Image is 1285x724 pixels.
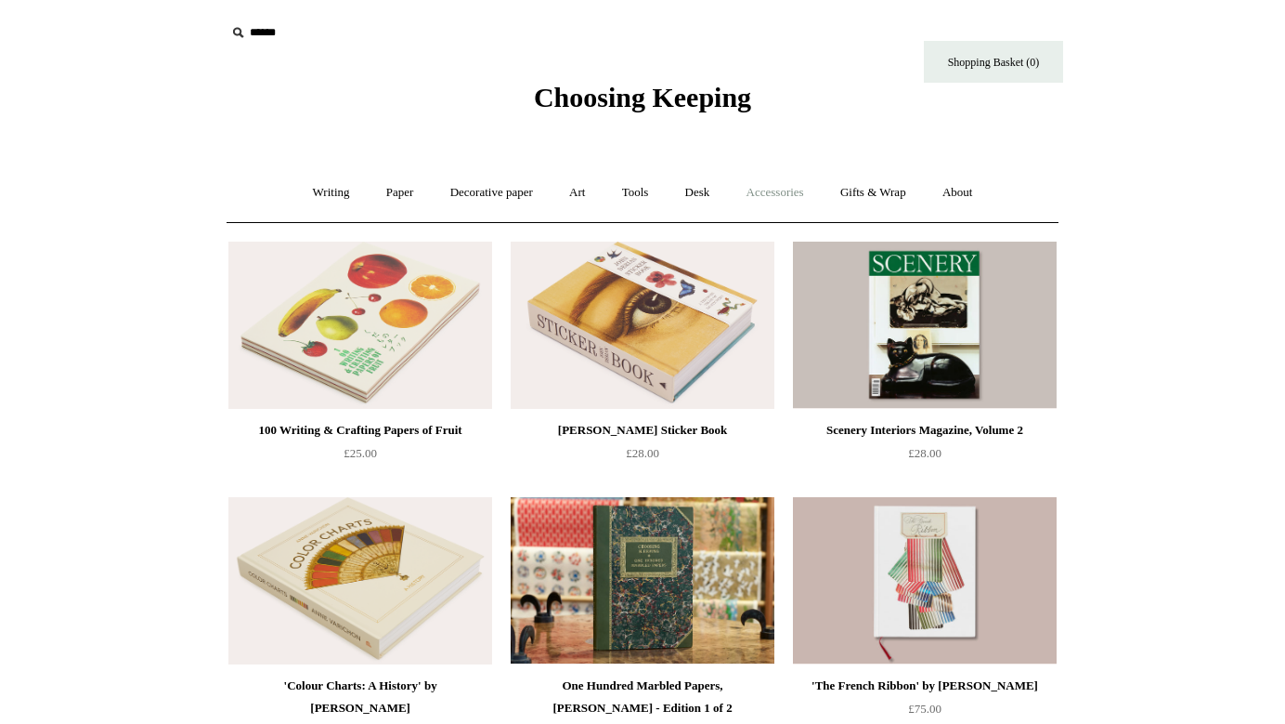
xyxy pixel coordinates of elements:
[552,168,602,217] a: Art
[908,446,941,460] span: £28.00
[515,675,770,719] div: One Hundred Marbled Papers, [PERSON_NAME] - Edition 1 of 2
[824,168,923,217] a: Gifts & Wrap
[344,446,377,460] span: £25.00
[434,168,550,217] a: Decorative paper
[668,168,727,217] a: Desk
[924,41,1063,83] a: Shopping Basket (0)
[626,446,659,460] span: £28.00
[228,497,492,665] img: 'Colour Charts: A History' by Anne Varichon
[798,419,1052,441] div: Scenery Interiors Magazine, Volume 2
[370,168,431,217] a: Paper
[228,242,492,409] a: 100 Writing & Crafting Papers of Fruit 100 Writing & Crafting Papers of Fruit
[793,242,1057,409] a: Scenery Interiors Magazine, Volume 2 Scenery Interiors Magazine, Volume 2
[793,497,1057,665] img: 'The French Ribbon' by Suzanne Slesin
[228,242,492,409] img: 100 Writing & Crafting Papers of Fruit
[511,497,774,665] a: One Hundred Marbled Papers, John Jeffery - Edition 1 of 2 One Hundred Marbled Papers, John Jeffer...
[534,97,751,110] a: Choosing Keeping
[511,242,774,409] a: John Derian Sticker Book John Derian Sticker Book
[511,242,774,409] img: John Derian Sticker Book
[798,675,1052,697] div: 'The French Ribbon' by [PERSON_NAME]
[793,419,1057,495] a: Scenery Interiors Magazine, Volume 2 £28.00
[908,702,941,716] span: £75.00
[515,419,770,441] div: [PERSON_NAME] Sticker Book
[233,675,487,719] div: 'Colour Charts: A History' by [PERSON_NAME]
[793,497,1057,665] a: 'The French Ribbon' by Suzanne Slesin 'The French Ribbon' by Suzanne Slesin
[511,419,774,495] a: [PERSON_NAME] Sticker Book £28.00
[926,168,990,217] a: About
[793,242,1057,409] img: Scenery Interiors Magazine, Volume 2
[233,419,487,441] div: 100 Writing & Crafting Papers of Fruit
[511,497,774,665] img: One Hundred Marbled Papers, John Jeffery - Edition 1 of 2
[730,168,821,217] a: Accessories
[228,497,492,665] a: 'Colour Charts: A History' by Anne Varichon 'Colour Charts: A History' by Anne Varichon
[296,168,367,217] a: Writing
[534,82,751,112] span: Choosing Keeping
[228,419,492,495] a: 100 Writing & Crafting Papers of Fruit £25.00
[605,168,666,217] a: Tools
